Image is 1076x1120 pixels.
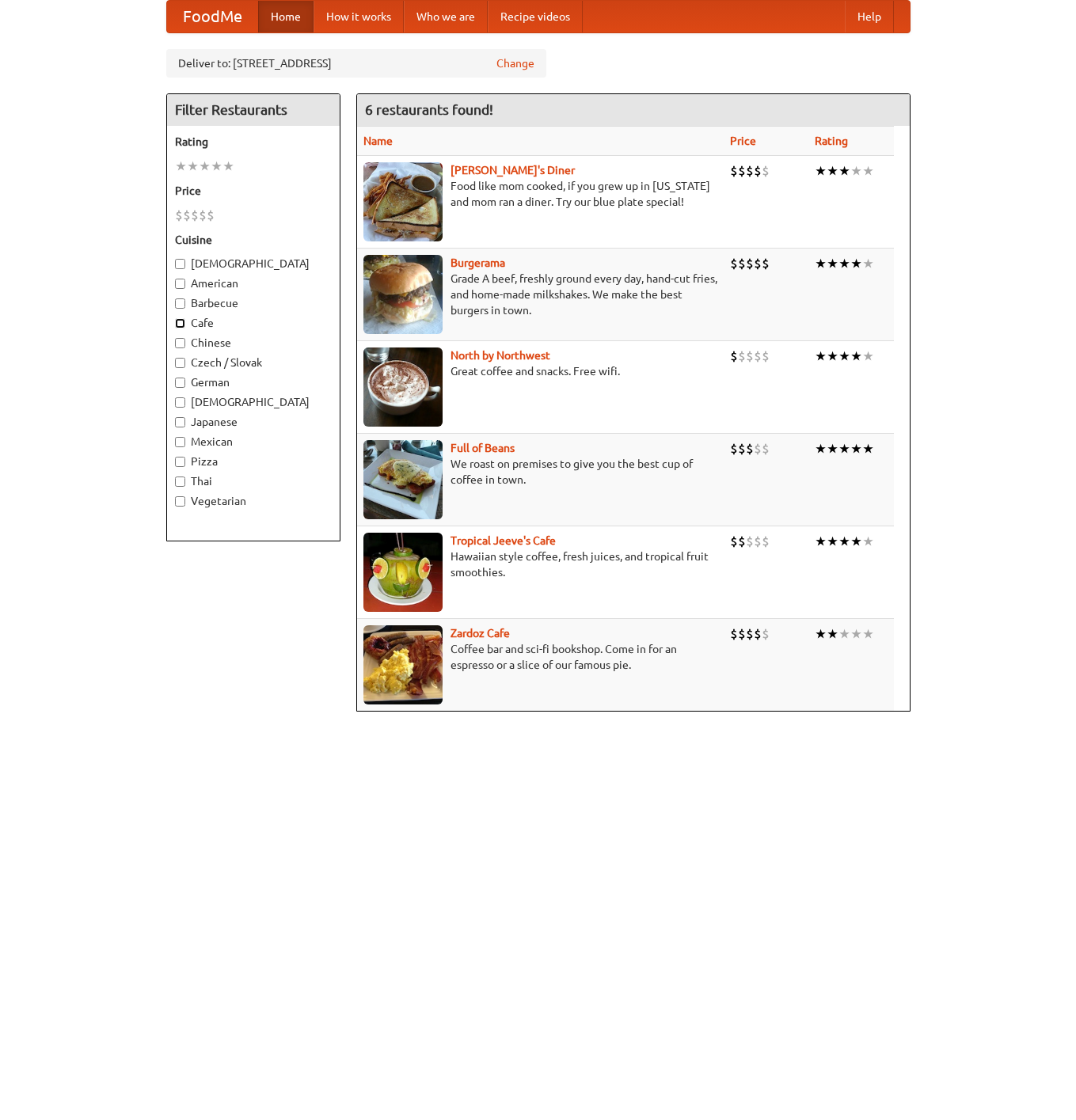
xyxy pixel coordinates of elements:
[167,1,258,32] a: FoodMe
[827,347,838,365] li: ★
[175,417,185,427] input: Japanese
[175,378,185,388] input: German
[363,440,443,519] img: beans.jpg
[754,255,762,272] li: $
[175,183,332,199] h5: Price
[746,533,754,550] li: $
[222,158,234,175] li: ★
[815,533,827,550] li: ★
[175,335,332,351] label: Chinese
[175,315,332,331] label: Cafe
[827,625,838,643] li: ★
[363,625,443,704] img: zardoz.jpg
[175,232,332,248] h5: Cuisine
[175,358,185,368] input: Czech / Slovak
[258,1,314,32] a: Home
[815,347,827,365] li: ★
[175,318,185,328] input: Cafe
[175,259,185,269] input: [DEMOGRAPHIC_DATA]
[730,162,738,180] li: $
[838,347,850,365] li: ★
[738,440,746,457] li: $
[754,440,762,457] li: $
[762,162,770,180] li: $
[363,347,443,427] img: north.jpg
[191,207,199,224] li: $
[451,164,575,177] a: [PERSON_NAME]'s Diner
[746,347,754,365] li: $
[363,641,717,673] p: Coffee bar and sci-fi bookshop. Come in for an espresso or a slice of our famous pie.
[815,135,848,147] a: Rating
[166,49,546,78] div: Deliver to: [STREET_ADDRESS]
[451,256,505,269] b: Burgerama
[862,625,874,643] li: ★
[451,442,515,454] a: Full of Beans
[850,162,862,180] li: ★
[365,102,493,117] ng-pluralize: 6 restaurants found!
[850,255,862,272] li: ★
[183,207,191,224] li: $
[730,533,738,550] li: $
[175,434,332,450] label: Mexican
[845,1,894,32] a: Help
[187,158,199,175] li: ★
[175,279,185,289] input: American
[838,533,850,550] li: ★
[175,454,332,469] label: Pizza
[175,295,332,311] label: Barbecue
[175,355,332,370] label: Czech / Slovak
[850,533,862,550] li: ★
[827,255,838,272] li: ★
[363,162,443,241] img: sallys.jpg
[175,397,185,408] input: [DEMOGRAPHIC_DATA]
[199,207,207,224] li: $
[175,338,185,348] input: Chinese
[175,256,332,271] label: [DEMOGRAPHIC_DATA]
[730,625,738,643] li: $
[754,533,762,550] li: $
[496,55,534,71] a: Change
[762,440,770,457] li: $
[363,533,443,612] img: jeeves.jpg
[850,625,862,643] li: ★
[175,275,332,291] label: American
[363,549,717,580] p: Hawaiian style coffee, fresh juices, and tropical fruit smoothies.
[746,255,754,272] li: $
[862,255,874,272] li: ★
[175,207,183,224] li: $
[175,476,185,487] input: Thai
[199,158,211,175] li: ★
[815,625,827,643] li: ★
[363,135,393,147] a: Name
[815,162,827,180] li: ★
[862,347,874,365] li: ★
[762,533,770,550] li: $
[738,347,746,365] li: $
[167,94,340,126] h4: Filter Restaurants
[451,627,510,640] a: Zardoz Cafe
[850,347,862,365] li: ★
[730,440,738,457] li: $
[175,493,332,509] label: Vegetarian
[754,162,762,180] li: $
[862,440,874,457] li: ★
[754,625,762,643] li: $
[862,162,874,180] li: ★
[738,255,746,272] li: $
[207,207,215,224] li: $
[827,162,838,180] li: ★
[746,440,754,457] li: $
[746,162,754,180] li: $
[175,473,332,489] label: Thai
[838,625,850,643] li: ★
[738,625,746,643] li: $
[451,349,550,362] a: North by Northwest
[815,255,827,272] li: ★
[838,255,850,272] li: ★
[175,298,185,309] input: Barbecue
[363,363,717,379] p: Great coffee and snacks. Free wifi.
[850,440,862,457] li: ★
